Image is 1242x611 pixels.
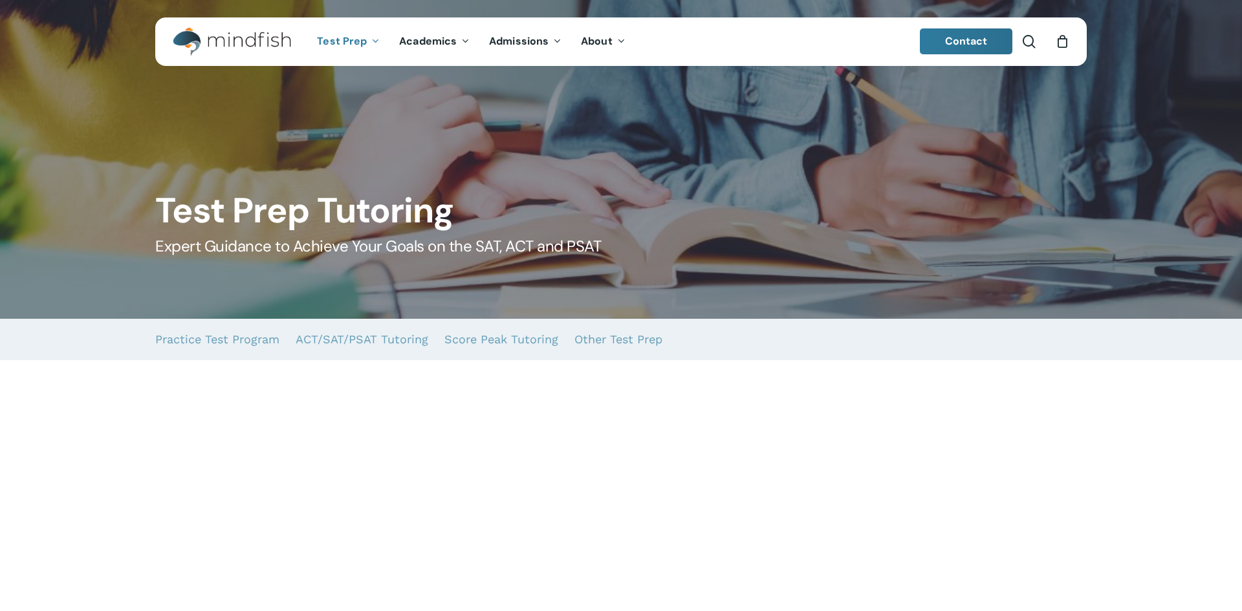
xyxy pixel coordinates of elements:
h1: Test Prep Tutoring [155,190,1086,231]
header: Main Menu [155,17,1087,66]
span: Contact [945,34,988,48]
a: Cart [1055,34,1069,48]
span: Test Prep [317,34,367,48]
a: Test Prep [307,36,389,47]
span: About [581,34,613,48]
a: Practice Test Program [155,319,279,360]
span: Admissions [489,34,549,48]
a: Admissions [479,36,571,47]
nav: Main Menu [307,17,635,66]
a: Other Test Prep [574,319,662,360]
a: Contact [920,28,1013,54]
h5: Expert Guidance to Achieve Your Goals on the SAT, ACT and PSAT [155,236,1086,257]
a: Score Peak Tutoring [444,319,558,360]
a: About [571,36,635,47]
a: ACT/SAT/PSAT Tutoring [296,319,428,360]
span: Academics [399,34,457,48]
a: Academics [389,36,479,47]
